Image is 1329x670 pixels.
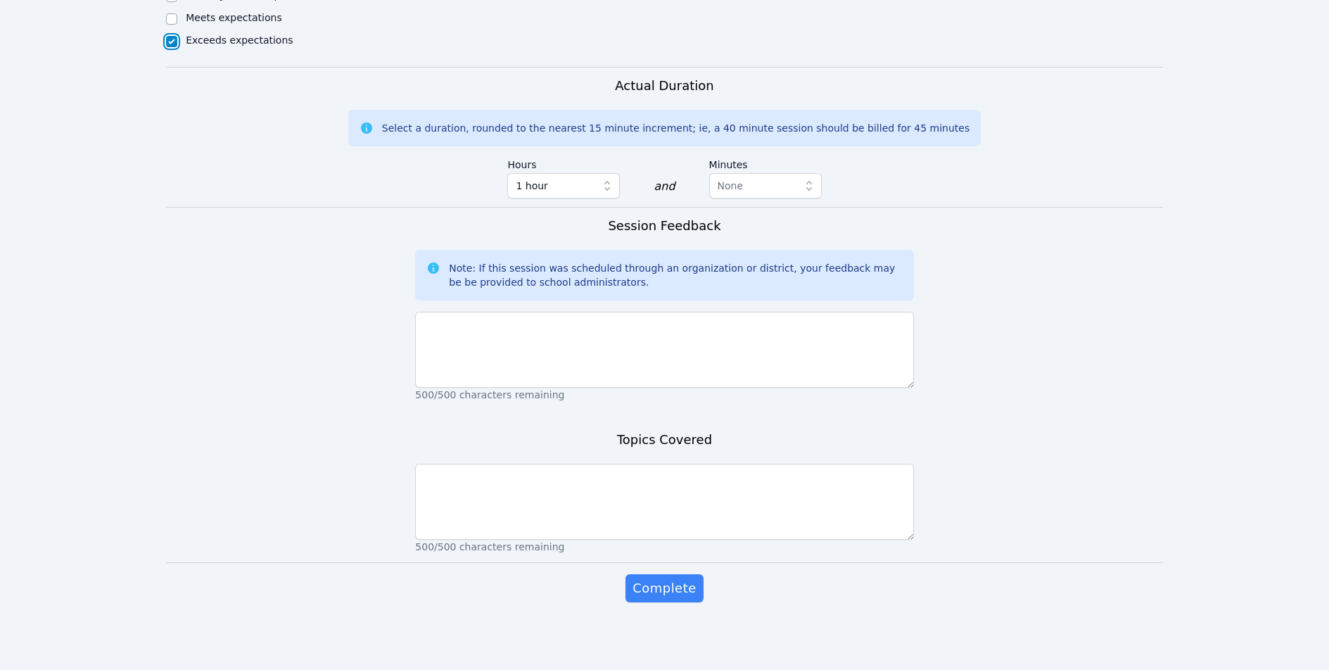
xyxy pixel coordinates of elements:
div: Note: If this session was scheduled through an organization or district, your feedback may be be ... [449,261,902,289]
button: 1 hour [507,173,620,198]
label: Minutes [709,152,822,173]
span: Complete [632,579,696,598]
h3: Topics Covered [617,430,712,450]
label: Exceeds expectations [186,34,293,46]
p: 500/500 characters remaining [415,388,913,402]
label: Meets expectations [186,12,282,23]
p: 500/500 characters remaining [415,540,913,554]
div: and [654,178,675,195]
div: Select a duration, rounded to the nearest 15 minute increment; ie, a 40 minute session should be ... [382,121,969,135]
label: Hours [507,152,620,173]
button: None [709,173,822,198]
button: Complete [625,574,703,602]
h3: Session Feedback [608,216,720,236]
span: 1 hour [516,177,547,194]
h3: Actual Duration [615,76,713,96]
span: None [718,180,744,191]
